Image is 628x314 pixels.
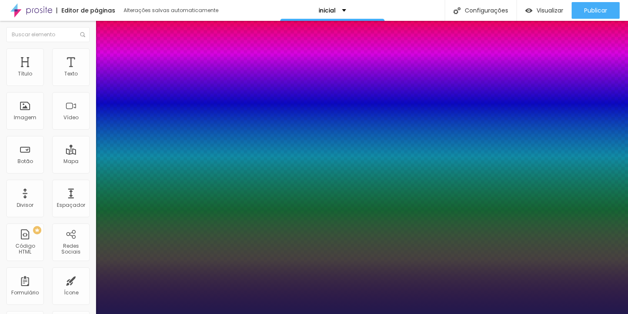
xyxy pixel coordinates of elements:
img: view-1.svg [525,7,532,14]
div: Título [18,71,32,77]
div: Divisor [17,202,33,208]
div: Vídeo [63,115,78,121]
div: Editor de páginas [56,8,115,13]
button: Visualizar [517,2,572,19]
img: Icone [453,7,461,14]
div: Mapa [63,158,78,164]
div: Código HTML [8,243,41,255]
div: Botão [18,158,33,164]
input: Buscar elemento [6,27,90,42]
span: Visualizar [537,7,563,14]
img: Icone [80,32,85,37]
button: Publicar [572,2,620,19]
div: Espaçador [57,202,85,208]
div: Texto [64,71,78,77]
span: Publicar [584,7,607,14]
div: Imagem [14,115,36,121]
p: inicial [319,8,336,13]
div: Redes Sociais [54,243,87,255]
div: Formulário [11,290,39,296]
div: Ícone [64,290,78,296]
div: Alterações salvas automaticamente [124,8,220,13]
